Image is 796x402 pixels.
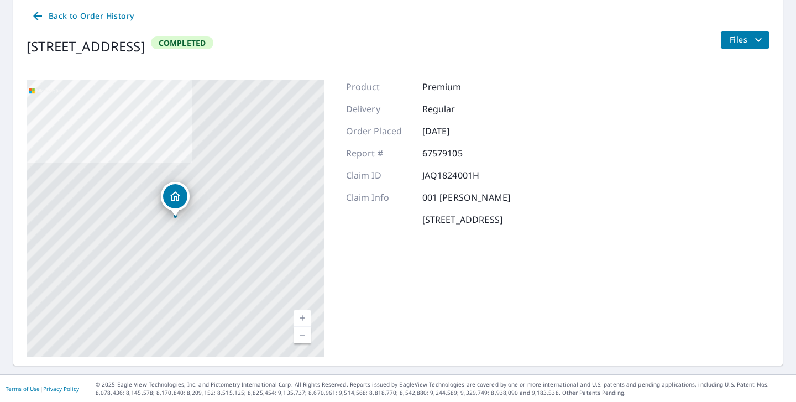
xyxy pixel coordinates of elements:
[720,31,769,49] button: filesDropdownBtn-67579105
[422,102,489,116] p: Regular
[346,124,412,138] p: Order Placed
[346,80,412,93] p: Product
[43,385,79,393] a: Privacy Policy
[27,6,138,27] a: Back to Order History
[346,147,412,160] p: Report #
[294,327,311,343] a: Current Level 17, Zoom Out
[161,182,190,216] div: Dropped pin, building 1, Residential property, 20374 Aberdeen Dr Bend, OR 97702
[152,38,213,48] span: Completed
[422,124,489,138] p: [DATE]
[346,169,412,182] p: Claim ID
[730,33,765,46] span: Files
[31,9,134,23] span: Back to Order History
[6,385,40,393] a: Terms of Use
[6,385,79,392] p: |
[422,147,489,160] p: 67579105
[422,80,489,93] p: Premium
[346,102,412,116] p: Delivery
[422,213,502,226] p: [STREET_ADDRESS]
[294,310,311,327] a: Current Level 17, Zoom In
[27,36,145,56] div: [STREET_ADDRESS]
[96,380,790,397] p: © 2025 Eagle View Technologies, Inc. and Pictometry International Corp. All Rights Reserved. Repo...
[422,169,489,182] p: JAQ1824001H
[422,191,511,204] p: 001 [PERSON_NAME]
[346,191,412,204] p: Claim Info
